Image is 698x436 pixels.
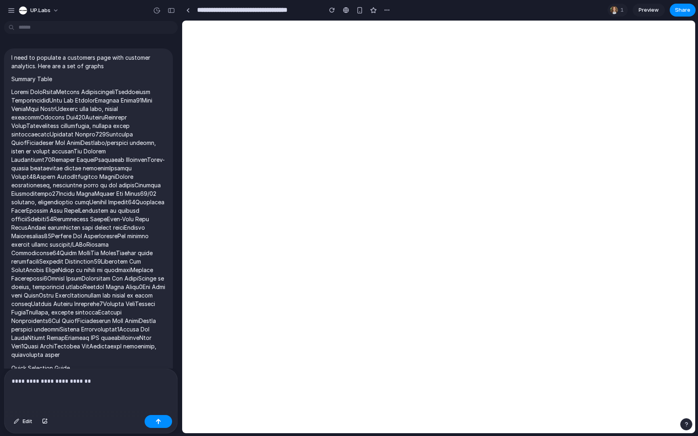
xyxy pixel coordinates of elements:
[10,415,36,428] button: Edit
[16,4,63,17] button: UP.Labs
[608,4,628,17] div: 1
[670,4,696,17] button: Share
[11,88,166,359] p: Loremi DoloRsitaMetcons AdipiscingeliTseddoeiusm TemporincididUntu Lab EtdolorEmagnaa Enima91Mini...
[11,53,166,70] p: I need to populate a customers page with customer analytics. Here are a set of graphs
[675,6,690,14] span: Share
[11,364,166,372] p: Quick Selection Guide
[30,6,50,15] span: UP.Labs
[11,75,166,83] p: Summary Table
[620,6,626,14] span: 1
[23,417,32,426] span: Edit
[633,4,665,17] a: Preview
[639,6,659,14] span: Preview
